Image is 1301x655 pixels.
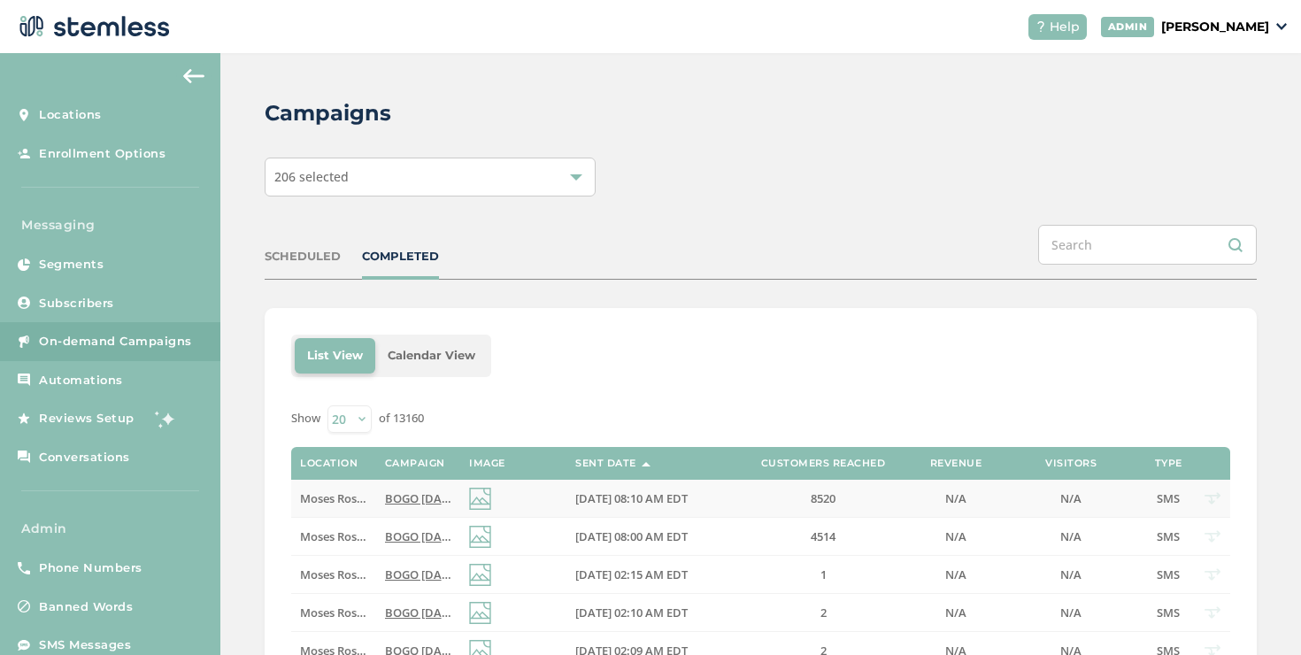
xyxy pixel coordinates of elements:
label: Moses Roses [300,567,366,582]
img: icon-img-d887fa0c.svg [469,602,491,624]
h2: Campaigns [265,97,391,129]
span: Locations [39,106,102,124]
label: N/A [1009,529,1133,544]
label: N/A [920,567,991,582]
p: [PERSON_NAME] [1161,18,1269,36]
img: icon-img-d887fa0c.svg [469,526,491,548]
span: [DATE] 08:00 AM EDT [575,528,688,544]
div: SCHEDULED [265,248,341,266]
span: 8520 [811,490,835,506]
span: 4514 [811,528,835,544]
label: BOGO Labor Day Deals happening all weekend long at MRoses! Plus come visit our Port Huron locatio... [385,491,451,506]
span: Help [1050,18,1080,36]
label: Customers Reached [761,458,886,469]
label: BOGO Labor Day Deals happening all weekend long at MRoses! Plus come visit our Port Huron locatio... [385,605,451,620]
label: Moses Roses [300,529,366,544]
label: N/A [1009,567,1133,582]
label: Type [1155,458,1182,469]
span: SMS [1157,528,1180,544]
span: Moses Roses [300,490,368,506]
label: Moses Roses [300,605,366,620]
input: Search [1038,225,1257,265]
span: Enrollment Options [39,145,166,163]
span: N/A [945,566,966,582]
label: BOGO Labor Day Deals happening all weekend long at MRoses! Plus come visit our Waterford location... [385,567,451,582]
label: SMS [1151,491,1186,506]
span: On-demand Campaigns [39,333,192,351]
span: N/A [945,605,966,620]
label: N/A [920,491,991,506]
span: Segments [39,256,104,274]
span: SMS [1157,605,1180,620]
label: 08/29/2025 02:10 AM EDT [575,605,726,620]
label: 08/29/2025 08:10 AM EDT [575,491,726,506]
img: icon-arrow-back-accent-c549486e.svg [183,69,204,83]
label: Sent Date [575,458,636,469]
span: Moses Roses [300,566,368,582]
span: SMS Messages [39,636,131,654]
label: SMS [1151,529,1186,544]
span: SMS [1157,566,1180,582]
label: 08/29/2025 08:00 AM EDT [575,529,726,544]
label: N/A [1009,605,1133,620]
span: N/A [1060,605,1082,620]
label: 1 [743,567,903,582]
img: glitter-stars-b7820f95.gif [148,401,183,436]
label: BOGO Labor Day Deals happening all weekend long at MRoses! Plus come visit our Waterford location... [385,529,451,544]
span: Moses Roses [300,605,368,620]
label: Moses Roses [300,491,366,506]
label: 8520 [743,491,903,506]
label: Image [469,458,505,469]
span: Banned Words [39,598,133,616]
label: SMS [1151,605,1186,620]
label: Campaign [385,458,445,469]
span: [DATE] 02:15 AM EDT [575,566,688,582]
label: Location [300,458,358,469]
span: Moses Roses [300,528,368,544]
span: Subscribers [39,295,114,312]
span: Reviews Setup [39,410,135,428]
label: N/A [920,529,991,544]
span: [DATE] 08:10 AM EDT [575,490,688,506]
span: Phone Numbers [39,559,142,577]
img: icon-help-white-03924b79.svg [1035,21,1046,32]
label: SMS [1151,567,1186,582]
li: Calendar View [375,338,488,374]
span: [DATE] 02:10 AM EDT [575,605,688,620]
img: icon-sort-1e1d7615.svg [642,462,650,466]
span: Conversations [39,449,130,466]
img: icon-img-d887fa0c.svg [469,488,491,510]
label: Visitors [1045,458,1097,469]
label: 08/29/2025 02:15 AM EDT [575,567,726,582]
label: N/A [1009,491,1133,506]
label: Revenue [930,458,982,469]
span: 1 [820,566,827,582]
iframe: Chat Widget [1212,570,1301,655]
span: N/A [1060,528,1082,544]
img: icon_down-arrow-small-66adaf34.svg [1276,23,1287,30]
span: N/A [1060,566,1082,582]
div: COMPLETED [362,248,439,266]
label: Show [291,410,320,428]
label: 4514 [743,529,903,544]
span: SMS [1157,490,1180,506]
li: List View [295,338,375,374]
label: of 13160 [379,410,424,428]
span: 2 [820,605,827,620]
label: 2 [743,605,903,620]
img: logo-dark-0685b13c.svg [14,9,170,44]
img: icon-img-d887fa0c.svg [469,564,491,586]
span: Automations [39,372,123,389]
span: N/A [945,490,966,506]
label: N/A [920,605,991,620]
span: 206 selected [274,168,349,185]
div: ADMIN [1101,17,1155,37]
span: N/A [1060,490,1082,506]
span: N/A [945,528,966,544]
